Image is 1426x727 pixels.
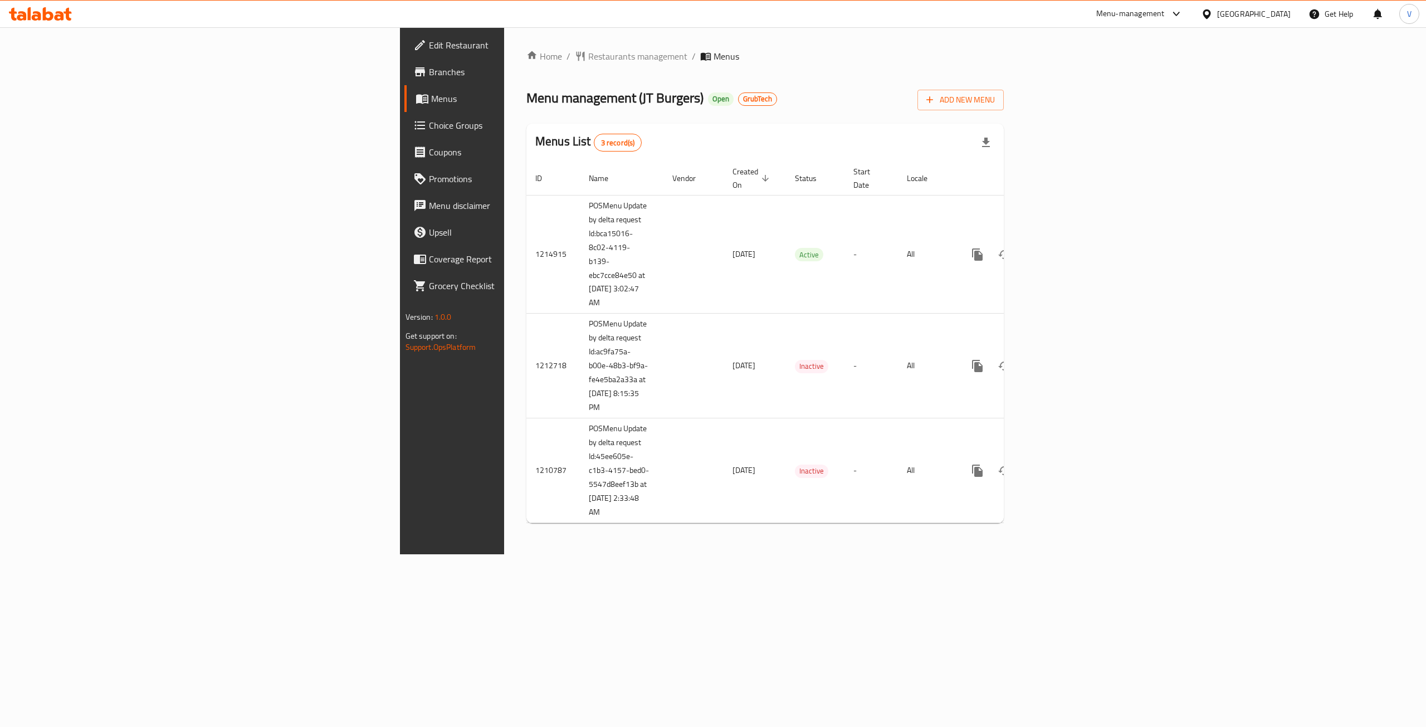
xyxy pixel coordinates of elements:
a: Grocery Checklist [404,272,638,299]
span: Name [589,172,623,185]
button: Add New Menu [917,90,1004,110]
span: [DATE] [732,358,755,373]
button: more [964,241,991,268]
span: GrubTech [739,94,777,104]
span: Coverage Report [429,252,629,266]
span: V [1407,8,1412,20]
a: Branches [404,58,638,85]
button: more [964,457,991,484]
span: Locale [907,172,942,185]
td: - [844,418,898,523]
a: Menu disclaimer [404,192,638,219]
span: Created On [732,165,773,192]
li: / [692,50,696,63]
div: Total records count [594,134,642,152]
span: Upsell [429,226,629,239]
td: All [898,418,955,523]
table: enhanced table [526,162,1080,524]
span: Inactive [795,360,828,373]
div: Open [708,92,734,106]
span: Vendor [672,172,710,185]
a: Support.OpsPlatform [406,340,476,354]
a: Edit Restaurant [404,32,638,58]
span: Status [795,172,831,185]
div: Inactive [795,465,828,478]
button: Change Status [991,457,1018,484]
th: Actions [955,162,1080,196]
span: Grocery Checklist [429,279,629,292]
span: Get support on: [406,329,457,343]
span: Inactive [795,465,828,477]
span: Add New Menu [926,93,995,107]
a: Menus [404,85,638,112]
div: Menu-management [1096,7,1165,21]
a: Upsell [404,219,638,246]
td: - [844,314,898,418]
span: Menus [431,92,629,105]
button: more [964,353,991,379]
span: ID [535,172,556,185]
span: Start Date [853,165,885,192]
button: Change Status [991,241,1018,268]
span: 3 record(s) [594,138,642,148]
td: All [898,314,955,418]
span: Menu disclaimer [429,199,629,212]
div: [GEOGRAPHIC_DATA] [1217,8,1291,20]
span: [DATE] [732,247,755,261]
td: All [898,195,955,314]
span: Version: [406,310,433,324]
h2: Menus List [535,133,642,152]
span: [DATE] [732,463,755,477]
a: Coupons [404,139,638,165]
span: 1.0.0 [434,310,452,324]
span: Edit Restaurant [429,38,629,52]
span: Branches [429,65,629,79]
span: Open [708,94,734,104]
span: Choice Groups [429,119,629,132]
span: Coupons [429,145,629,159]
span: Menus [714,50,739,63]
a: Choice Groups [404,112,638,139]
td: - [844,195,898,314]
a: Promotions [404,165,638,192]
a: Coverage Report [404,246,638,272]
div: Export file [973,129,999,156]
span: Active [795,248,823,261]
button: Change Status [991,353,1018,379]
nav: breadcrumb [526,50,1004,63]
span: Promotions [429,172,629,186]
